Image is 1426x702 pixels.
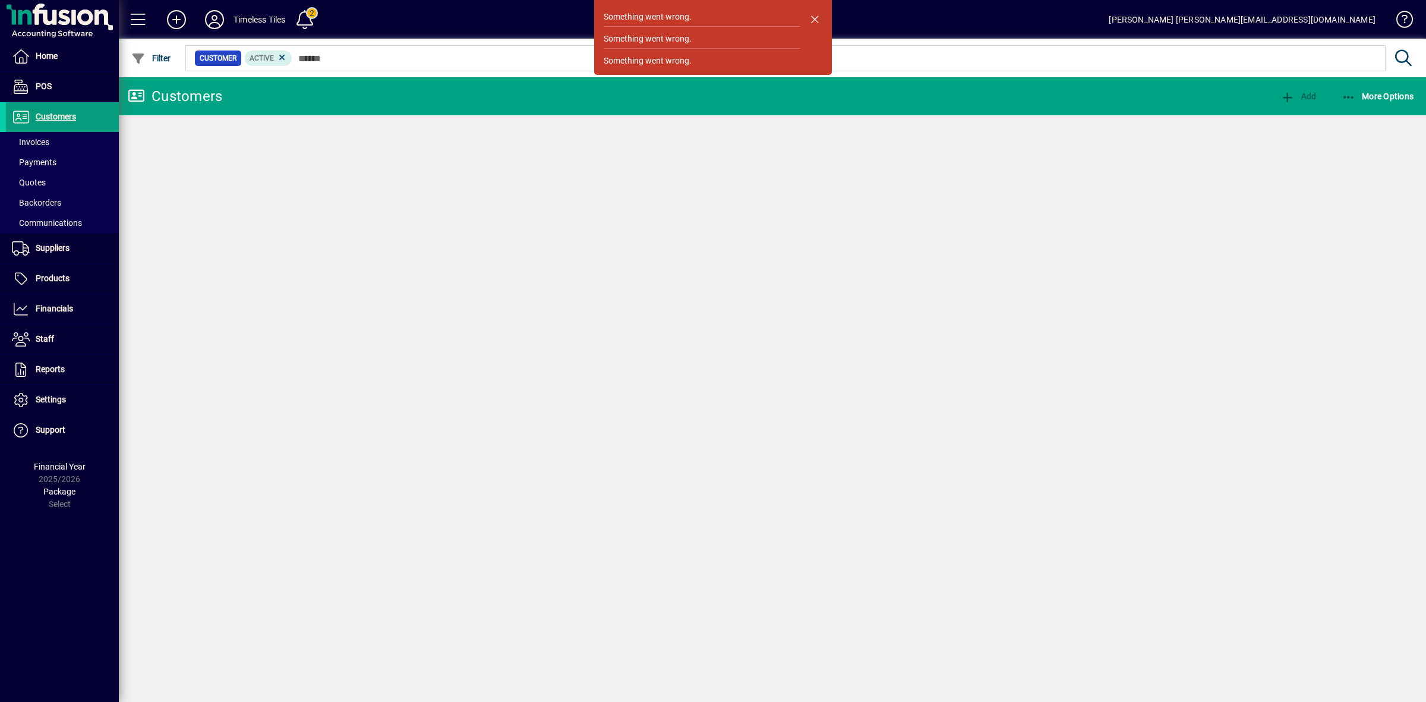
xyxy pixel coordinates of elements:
[34,462,86,471] span: Financial Year
[157,9,195,30] button: Add
[250,54,274,62] span: Active
[1342,92,1414,101] span: More Options
[12,158,56,167] span: Payments
[6,385,119,415] a: Settings
[234,10,285,29] div: Timeless Tiles
[128,48,174,69] button: Filter
[6,152,119,172] a: Payments
[36,273,70,283] span: Products
[245,51,292,66] mat-chip: Activation Status: Active
[6,234,119,263] a: Suppliers
[6,213,119,233] a: Communications
[6,355,119,385] a: Reports
[6,264,119,294] a: Products
[6,325,119,354] a: Staff
[12,137,49,147] span: Invoices
[6,172,119,193] a: Quotes
[36,51,58,61] span: Home
[36,81,52,91] span: POS
[12,198,61,207] span: Backorders
[1109,10,1375,29] div: [PERSON_NAME] [PERSON_NAME][EMAIL_ADDRESS][DOMAIN_NAME]
[36,425,65,435] span: Support
[36,364,65,374] span: Reports
[200,52,236,64] span: Customer
[1387,2,1411,41] a: Knowledge Base
[1339,86,1417,107] button: More Options
[36,334,54,344] span: Staff
[195,9,234,30] button: Profile
[6,294,119,324] a: Financials
[36,304,73,313] span: Financials
[6,132,119,152] a: Invoices
[131,53,171,63] span: Filter
[6,72,119,102] a: POS
[1280,92,1316,101] span: Add
[36,243,70,253] span: Suppliers
[12,178,46,187] span: Quotes
[6,193,119,213] a: Backorders
[43,487,75,496] span: Package
[128,87,222,106] div: Customers
[6,415,119,445] a: Support
[1277,86,1319,107] button: Add
[6,42,119,71] a: Home
[36,395,66,404] span: Settings
[12,218,82,228] span: Communications
[36,112,76,121] span: Customers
